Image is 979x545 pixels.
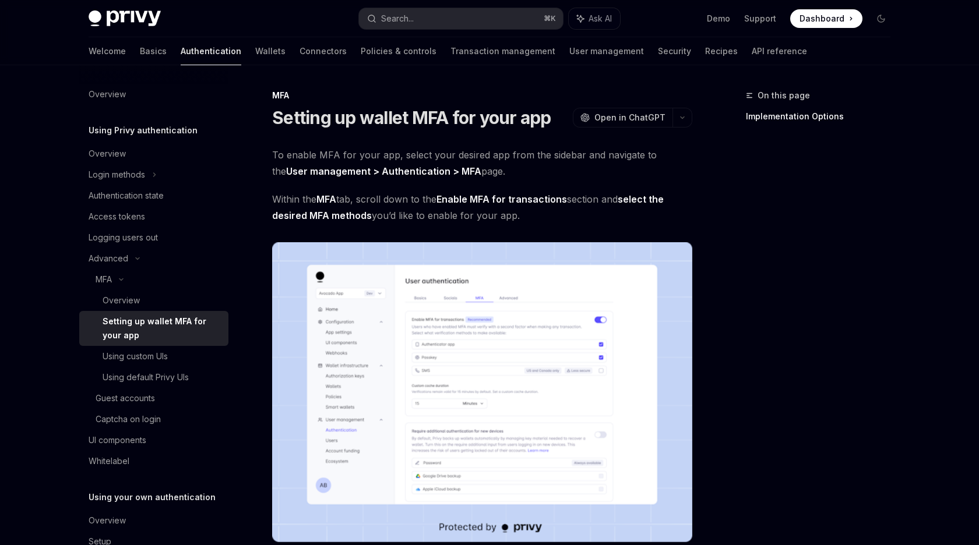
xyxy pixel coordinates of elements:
img: images/MFA2.png [272,242,692,542]
div: Overview [89,87,126,101]
button: Ask AI [569,8,620,29]
a: Basics [140,37,167,65]
span: Open in ChatGPT [594,112,665,123]
a: Captcha on login [79,409,228,430]
a: Whitelabel [79,451,228,472]
div: Overview [103,293,140,307]
a: Overview [79,84,228,105]
h5: Using your own authentication [89,490,216,504]
div: Overview [89,514,126,528]
h1: Setting up wallet MFA for your app [272,107,551,128]
a: Guest accounts [79,388,228,409]
a: API reference [752,37,807,65]
button: Search...⌘K [359,8,563,29]
div: Setting up wallet MFA for your app [103,314,221,342]
a: Overview [79,290,228,311]
a: Access tokens [79,206,228,227]
a: Connectors [300,37,347,65]
a: Authentication [181,37,241,65]
a: Implementation Options [746,107,900,126]
a: Transaction management [450,37,555,65]
button: Open in ChatGPT [573,108,672,128]
a: Overview [79,143,228,164]
span: To enable MFA for your app, select your desired app from the sidebar and navigate to the page. [272,147,692,179]
a: Support [744,13,776,24]
div: Using custom UIs [103,349,168,363]
div: Authentication state [89,189,164,203]
div: Access tokens [89,210,145,224]
a: Overview [79,510,228,531]
div: Advanced [89,252,128,266]
button: Toggle dark mode [872,9,890,28]
a: Using default Privy UIs [79,367,228,388]
a: Authentication state [79,185,228,206]
a: Setting up wallet MFA for your app [79,311,228,346]
a: Wallets [255,37,286,65]
a: Dashboard [790,9,862,28]
span: Ask AI [589,13,612,24]
div: Logging users out [89,231,158,245]
span: On this page [758,89,810,102]
a: Recipes [705,37,738,65]
div: Search... [381,12,414,26]
strong: MFA [316,193,336,205]
div: MFA [96,272,112,286]
div: Overview [89,147,126,161]
a: Welcome [89,37,126,65]
a: User management [569,37,644,65]
a: Logging users out [79,227,228,248]
div: Using default Privy UIs [103,370,189,384]
div: UI components [89,433,146,447]
a: Policies & controls [361,37,436,65]
div: MFA [272,90,692,101]
a: Using custom UIs [79,346,228,367]
img: dark logo [89,10,161,27]
span: Within the tab, scroll down to the section and you’d like to enable for your app. [272,191,692,224]
strong: User management > Authentication > MFA [286,165,481,177]
div: Login methods [89,168,145,182]
a: Security [658,37,691,65]
h5: Using Privy authentication [89,123,198,137]
div: Guest accounts [96,391,155,405]
span: ⌘ K [544,14,556,23]
strong: Enable MFA for transactions [436,193,567,205]
span: Dashboard [800,13,844,24]
div: Captcha on login [96,412,161,426]
a: Demo [707,13,730,24]
div: Whitelabel [89,454,129,468]
a: UI components [79,430,228,451]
